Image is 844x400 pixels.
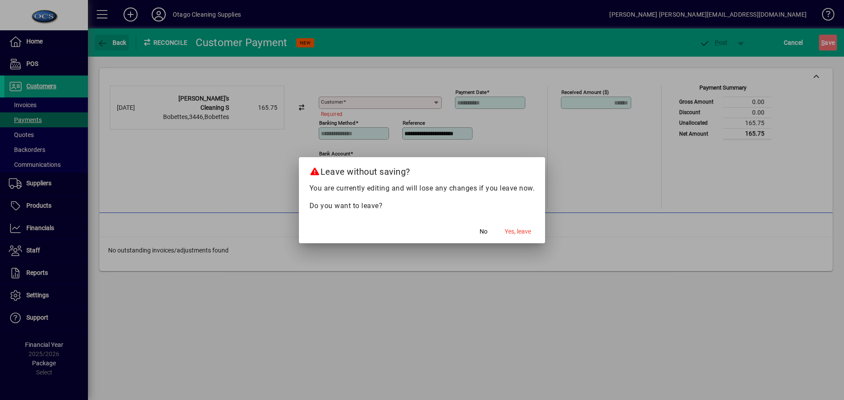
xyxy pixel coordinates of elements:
[309,201,535,211] p: Do you want to leave?
[469,224,498,240] button: No
[299,157,546,183] h2: Leave without saving?
[480,227,487,236] span: No
[309,183,535,194] p: You are currently editing and will lose any changes if you leave now.
[505,227,531,236] span: Yes, leave
[501,224,535,240] button: Yes, leave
